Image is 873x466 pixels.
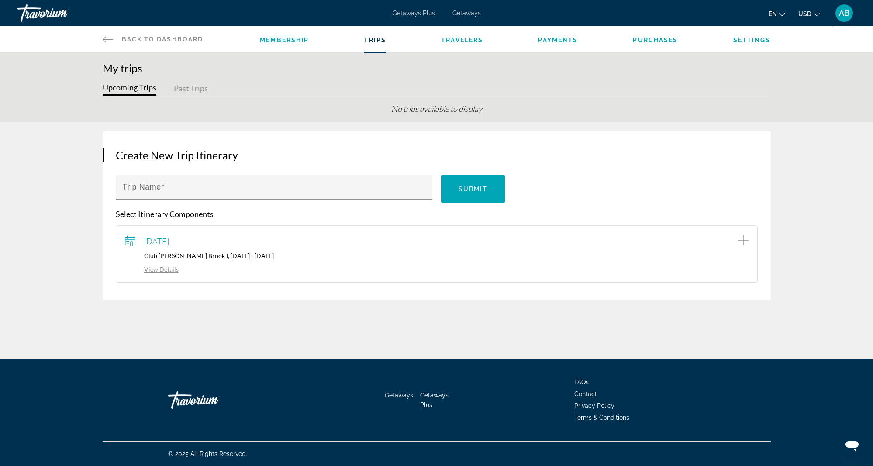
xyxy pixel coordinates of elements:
[441,37,483,44] a: Travelers
[125,266,179,273] a: View Details
[574,390,597,397] a: Contact
[574,402,614,409] a: Privacy Policy
[103,62,771,75] h1: My trips
[738,235,749,248] button: Add item to trip
[833,4,856,22] button: User Menu
[393,10,435,17] a: Getaways Plus
[769,10,777,17] span: en
[260,37,309,44] a: Membership
[17,2,105,24] a: Travorium
[123,183,161,191] mat-label: Trip Name
[125,252,749,259] p: Club [PERSON_NAME] Brook I, [DATE] - [DATE]
[420,392,449,408] a: Getaways Plus
[168,387,255,413] a: Travorium
[798,10,811,17] span: USD
[538,37,578,44] a: Payments
[459,186,488,193] span: Submit
[733,37,771,44] a: Settings
[103,82,156,96] button: Upcoming Trips
[364,37,386,44] a: Trips
[174,82,208,96] button: Past Trips
[168,450,247,457] span: © 2025 All Rights Reserved.
[144,236,169,246] span: [DATE]
[838,431,866,459] iframe: Button to launch messaging window
[103,104,771,122] div: No trips available to display
[839,9,849,17] span: AB
[116,148,758,162] h3: Create New Trip Itinerary
[574,379,589,386] a: FAQs
[769,7,785,20] button: Change language
[441,175,505,203] button: Submit
[574,414,629,421] a: Terms & Conditions
[452,10,481,17] a: Getaways
[116,209,758,219] p: Select Itinerary Components
[103,26,204,52] a: Back to Dashboard
[798,7,820,20] button: Change currency
[122,36,204,43] span: Back to Dashboard
[385,392,413,399] a: Getaways
[633,37,678,44] a: Purchases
